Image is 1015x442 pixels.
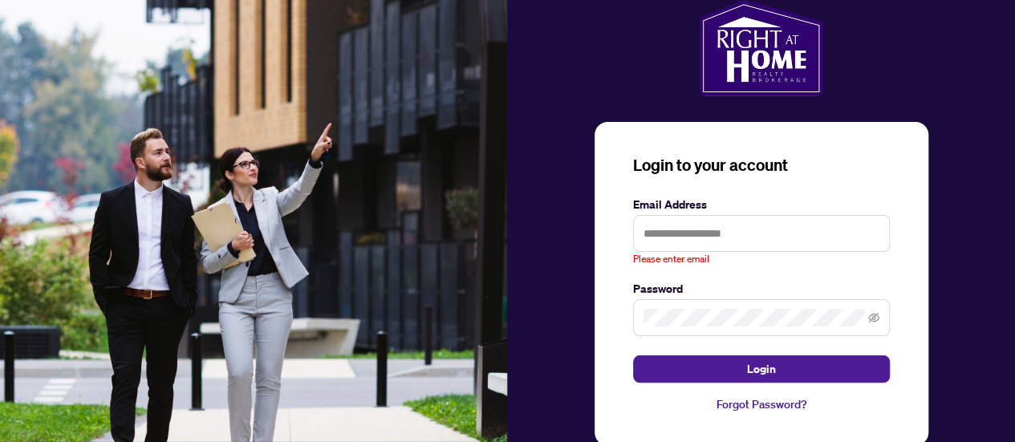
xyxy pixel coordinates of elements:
label: Email Address [633,196,890,213]
a: Forgot Password? [633,395,890,413]
button: Login [633,355,890,383]
span: Login [747,356,776,382]
span: eye-invisible [868,312,879,323]
span: Please enter email [633,252,709,267]
h3: Login to your account [633,154,890,176]
label: Password [633,280,890,298]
